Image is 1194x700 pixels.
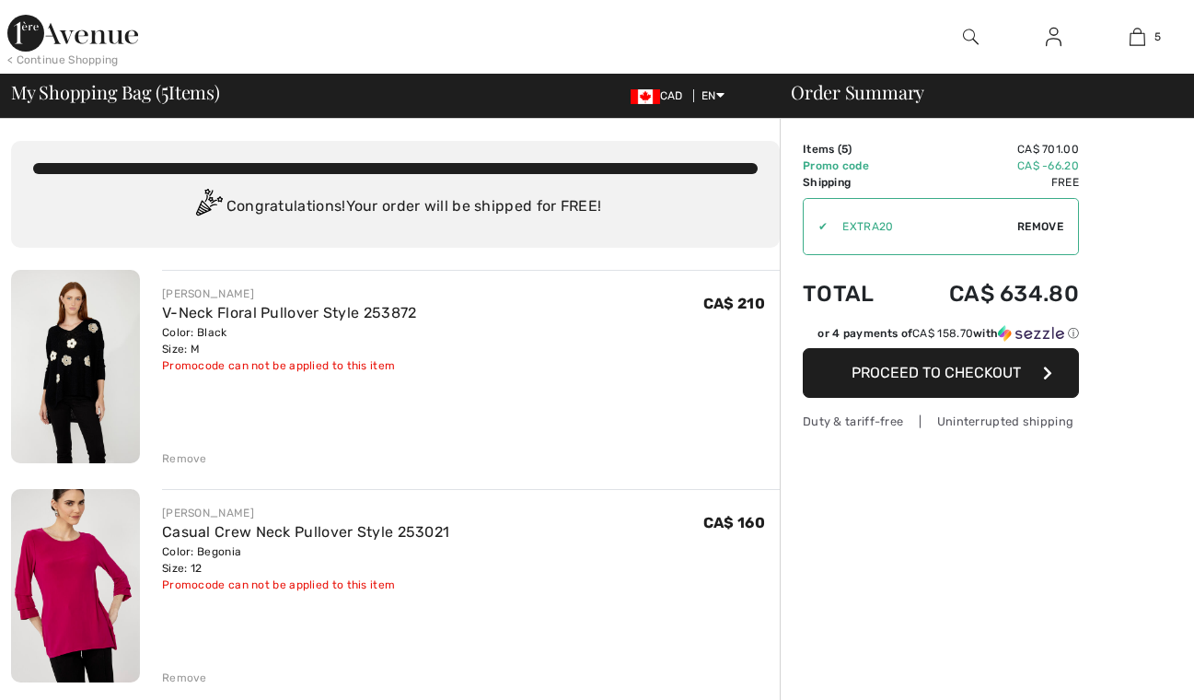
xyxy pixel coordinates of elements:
[803,262,900,325] td: Total
[631,89,660,104] img: Canadian Dollar
[900,262,1079,325] td: CA$ 634.80
[161,78,168,102] span: 5
[803,348,1079,398] button: Proceed to Checkout
[190,189,226,226] img: Congratulation2.svg
[11,270,140,463] img: V-Neck Floral Pullover Style 253872
[803,413,1079,430] div: Duty & tariff-free | Uninterrupted shipping
[841,143,848,156] span: 5
[803,141,900,157] td: Items ( )
[804,218,828,235] div: ✔
[912,327,973,340] span: CA$ 158.70
[900,157,1079,174] td: CA$ -66.20
[162,286,417,302] div: [PERSON_NAME]
[162,523,449,541] a: Casual Crew Neck Pullover Style 253021
[703,514,765,531] span: CA$ 160
[900,141,1079,157] td: CA$ 701.00
[162,324,417,357] div: Color: Black Size: M
[1154,29,1161,45] span: 5
[1130,26,1145,48] img: My Bag
[1046,26,1061,48] img: My Info
[900,174,1079,191] td: Free
[963,26,979,48] img: search the website
[162,670,207,686] div: Remove
[1096,26,1178,48] a: 5
[769,83,1183,101] div: Order Summary
[11,83,220,101] span: My Shopping Bag ( Items)
[1017,218,1063,235] span: Remove
[162,505,449,521] div: [PERSON_NAME]
[852,364,1021,381] span: Proceed to Checkout
[162,543,449,577] div: Color: Begonia Size: 12
[817,325,1079,342] div: or 4 payments of with
[803,174,900,191] td: Shipping
[7,15,138,52] img: 1ère Avenue
[7,52,119,68] div: < Continue Shopping
[162,304,417,321] a: V-Neck Floral Pullover Style 253872
[162,357,417,374] div: Promocode can not be applied to this item
[11,489,140,682] img: Casual Crew Neck Pullover Style 253021
[1031,26,1076,49] a: Sign In
[803,157,900,174] td: Promo code
[701,89,725,102] span: EN
[162,577,449,593] div: Promocode can not be applied to this item
[631,89,690,102] span: CAD
[803,325,1079,348] div: or 4 payments ofCA$ 158.70withSezzle Click to learn more about Sezzle
[703,295,765,312] span: CA$ 210
[33,189,758,226] div: Congratulations! Your order will be shipped for FREE!
[998,325,1064,342] img: Sezzle
[828,199,1017,254] input: Promo code
[162,450,207,467] div: Remove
